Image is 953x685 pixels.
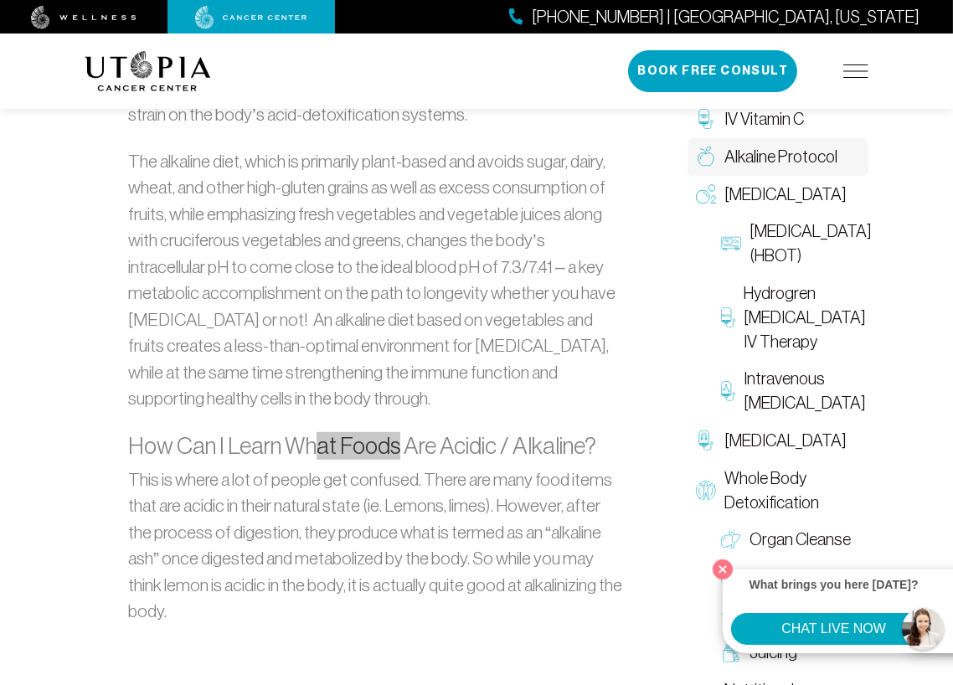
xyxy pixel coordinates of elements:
[128,148,624,412] p: The alkaline diet, which is primarily plant-based and avoids sugar, dairy, wheat, and other high-...
[724,107,804,131] span: IV Vitamin C
[743,565,865,590] span: [MEDICAL_DATA]
[721,605,741,625] img: Lymphatic Massage
[696,109,716,129] img: IV Vitamin C
[744,367,866,415] span: Intravenous [MEDICAL_DATA]
[128,466,624,625] p: This is where a lot of people get confused. There are many food items that are acidic in their na...
[713,213,868,275] a: [MEDICAL_DATA] (HBOT)
[696,184,716,204] img: Oxygen Therapy
[731,613,936,645] button: CHAT LIVE NOW
[128,432,624,460] h3: How Can I Learn What Foods Are Acidic / Alkaline?
[628,50,797,92] button: Book Free Consult
[721,642,741,662] img: Juicing
[713,596,868,634] a: [MEDICAL_DATA]
[713,521,868,559] a: Organ Cleanse
[724,466,860,515] span: Whole Body Detoxification
[744,281,866,353] span: Hydrogren [MEDICAL_DATA] IV Therapy
[696,481,716,501] img: Whole Body Detoxification
[195,6,307,29] img: cancer center
[721,530,741,550] img: Organ Cleanse
[688,422,868,460] a: [MEDICAL_DATA]
[688,138,868,176] a: Alkaline Protocol
[688,460,868,522] a: Whole Body Detoxification
[708,555,737,584] button: Close
[532,5,920,29] span: [PHONE_NUMBER] | [GEOGRAPHIC_DATA], [US_STATE]
[724,145,837,169] span: Alkaline Protocol
[721,234,741,254] img: Hyperbaric Oxygen Therapy (HBOT)
[750,528,851,552] span: Organ Cleanse
[713,559,868,596] a: [MEDICAL_DATA]
[688,100,868,138] a: IV Vitamin C
[750,219,872,268] span: [MEDICAL_DATA] (HBOT)
[843,64,868,78] img: icon-hamburger
[85,51,211,91] img: logo
[696,430,716,451] img: Chelation Therapy
[713,360,868,422] a: Intravenous [MEDICAL_DATA]
[688,176,868,214] a: [MEDICAL_DATA]
[721,307,735,327] img: Hydrogren Peroxide IV Therapy
[724,183,847,207] span: [MEDICAL_DATA]
[750,578,919,591] strong: What brings you here [DATE]?
[724,429,847,453] span: [MEDICAL_DATA]
[509,5,920,29] a: [PHONE_NUMBER] | [GEOGRAPHIC_DATA], [US_STATE]
[713,634,868,672] a: Juicing
[721,381,735,401] img: Intravenous Ozone Therapy
[31,6,137,29] img: wellness
[713,275,868,360] a: Hydrogren [MEDICAL_DATA] IV Therapy
[696,147,716,167] img: Alkaline Protocol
